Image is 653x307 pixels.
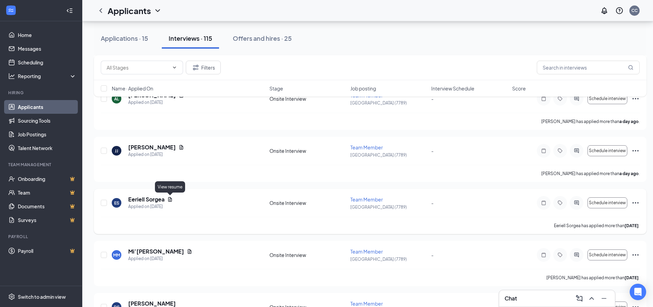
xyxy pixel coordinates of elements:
button: ComposeMessage [574,293,585,304]
a: Messages [18,42,76,56]
svg: MagnifyingGlass [628,65,633,70]
svg: Minimize [600,294,608,303]
svg: Notifications [600,7,608,15]
b: a day ago [619,171,639,176]
p: [GEOGRAPHIC_DATA] (7789) [350,204,427,210]
span: Score [512,85,526,92]
p: [GEOGRAPHIC_DATA] (7789) [350,152,427,158]
svg: Tag [556,252,564,258]
div: Team Management [8,162,75,168]
p: [PERSON_NAME] has applied more than . [541,119,640,124]
a: Sourcing Tools [18,114,76,127]
span: Schedule interview [589,253,626,257]
span: Job posting [350,85,376,92]
span: - [431,148,434,154]
svg: Collapse [66,7,73,14]
h3: Chat [505,295,517,302]
svg: WorkstreamLogo [8,7,14,14]
div: Applied on [DATE] [128,203,173,210]
button: Schedule interview [588,249,627,260]
a: Job Postings [18,127,76,141]
svg: Document [167,197,173,202]
button: Schedule interview [588,197,627,208]
b: [DATE] [625,223,639,228]
svg: ChevronDown [154,7,162,15]
svg: Tag [556,148,564,153]
div: Reporting [18,73,77,79]
div: JJ [115,148,118,154]
span: Schedule interview [589,200,626,205]
div: Hiring [8,90,75,96]
div: Interviews · 115 [169,34,212,42]
svg: ChevronDown [172,65,177,70]
div: Offers and hires · 25 [233,34,292,42]
a: OnboardingCrown [18,172,76,186]
div: Payroll [8,234,75,240]
span: - [431,200,434,206]
div: Applications · 15 [101,34,148,42]
a: Home [18,28,76,42]
div: ES [114,200,119,206]
div: Open Intercom Messenger [630,284,646,300]
svg: Analysis [8,73,15,79]
h5: Mi’[PERSON_NAME] [128,248,184,255]
svg: Ellipses [631,199,640,207]
div: MM [113,252,120,258]
span: Team Member [350,248,383,255]
span: - [431,252,434,258]
a: Applicants [18,100,76,114]
svg: Note [540,200,548,206]
div: Applied on [DATE] [128,151,184,158]
p: Eeriell Sorgea has applied more than . [554,223,640,229]
span: Schedule interview [589,148,626,153]
button: ChevronUp [586,293,597,304]
span: Team Member [350,144,383,150]
svg: Ellipses [631,147,640,155]
span: Stage [269,85,283,92]
b: a day ago [619,119,639,124]
svg: Note [540,252,548,258]
span: Team Member [350,196,383,202]
svg: Note [540,148,548,153]
a: DocumentsCrown [18,199,76,213]
svg: Settings [8,293,15,300]
svg: ActiveChat [572,148,581,153]
span: Team Member [350,300,383,307]
input: Search in interviews [537,61,640,74]
svg: ActiveChat [572,200,581,206]
div: View resume [155,181,185,193]
h5: Eeriell Sorgea [128,196,165,203]
a: TeamCrown [18,186,76,199]
div: Onsite Interview [269,199,346,206]
button: Filter Filters [186,61,221,74]
div: Onsite Interview [269,147,346,154]
div: CC [631,8,638,13]
a: SurveysCrown [18,213,76,227]
svg: Ellipses [631,251,640,259]
a: Scheduling [18,56,76,69]
svg: ComposeMessage [575,294,583,303]
span: Interview Schedule [431,85,474,92]
button: Schedule interview [588,145,627,156]
div: Switch to admin view [18,293,66,300]
h5: [PERSON_NAME] [128,144,176,151]
b: [DATE] [625,275,639,280]
svg: Filter [192,63,200,72]
svg: Tag [556,200,564,206]
svg: Document [179,145,184,150]
svg: QuestionInfo [615,7,624,15]
div: Onsite Interview [269,251,346,258]
button: Minimize [598,293,609,304]
a: PayrollCrown [18,244,76,258]
p: [PERSON_NAME] has applied more than . [546,275,640,281]
svg: ChevronUp [588,294,596,303]
h1: Applicants [108,5,151,16]
svg: ChevronLeft [97,7,105,15]
p: [PERSON_NAME] has applied more than . [541,171,640,176]
p: [GEOGRAPHIC_DATA] (7789) [350,256,427,262]
div: Applied on [DATE] [128,255,192,262]
a: Talent Network [18,141,76,155]
svg: Document [187,249,192,254]
input: All Stages [107,64,169,71]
